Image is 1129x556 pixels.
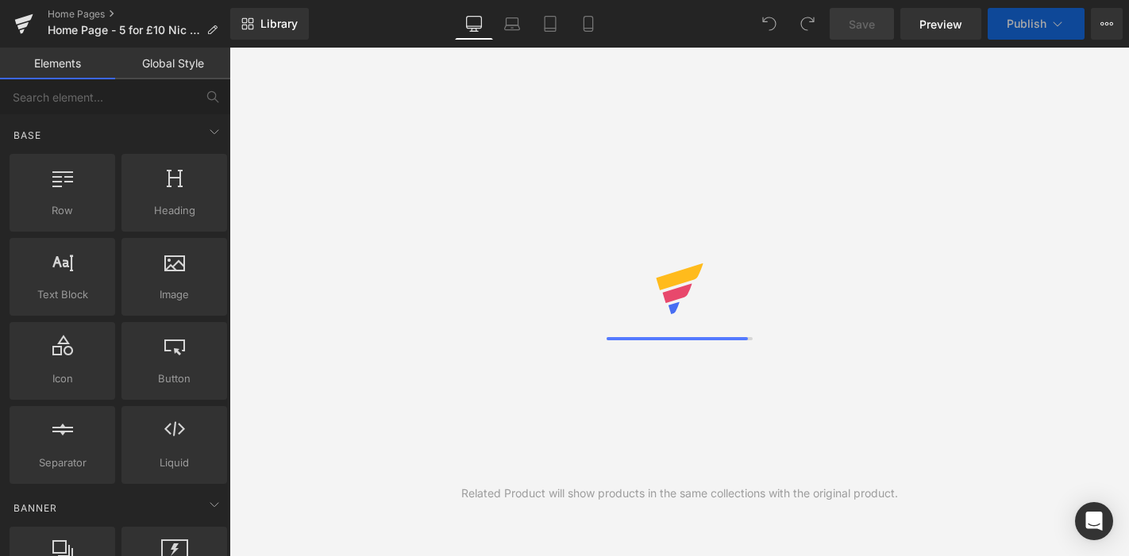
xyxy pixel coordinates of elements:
[126,202,222,219] span: Heading
[14,370,110,387] span: Icon
[1091,8,1123,40] button: More
[849,16,875,33] span: Save
[230,8,309,40] a: New Library
[126,370,222,387] span: Button
[126,454,222,471] span: Liquid
[461,485,898,502] div: Related Product will show products in the same collections with the original product.
[260,17,298,31] span: Library
[988,8,1085,40] button: Publish
[919,16,962,33] span: Preview
[14,202,110,219] span: Row
[900,8,981,40] a: Preview
[531,8,569,40] a: Tablet
[1075,502,1113,540] div: Open Intercom Messenger
[14,286,110,303] span: Text Block
[48,8,230,21] a: Home Pages
[493,8,531,40] a: Laptop
[14,454,110,471] span: Separator
[12,500,59,516] span: Banner
[48,24,200,36] span: Home Page - 5 for £10 Nic Salts
[115,48,230,79] a: Global Style
[12,128,43,143] span: Base
[569,8,607,40] a: Mobile
[753,8,785,40] button: Undo
[792,8,823,40] button: Redo
[1007,17,1046,30] span: Publish
[126,286,222,303] span: Image
[455,8,493,40] a: Desktop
